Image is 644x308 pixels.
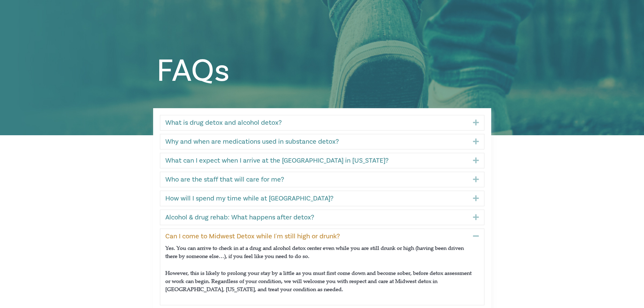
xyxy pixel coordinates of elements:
a: What can I expect when I arrive at the [GEOGRAPHIC_DATA] in [US_STATE]? [165,157,463,165]
p: However, this is likely to prolong your stay by a little as you must first come down and become s... [165,269,474,293]
p: Yes. You can arrive to check in at a drug and alcohol detox center even while you are still drunk... [165,244,474,260]
a: Why and when are medications used in substance detox? [165,138,463,146]
a: What is drug detox and alcohol detox? [165,119,463,127]
a: Alcohol & drug rehab: What happens after detox? [165,213,463,221]
a: Who are the staff that will care for me? [165,175,463,184]
a: How will I spend my time while at [GEOGRAPHIC_DATA]? [165,194,463,203]
span: FAQs [157,50,230,92]
a: Can I come to Midwest Detox while I'm still high or drunk? [165,232,463,240]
